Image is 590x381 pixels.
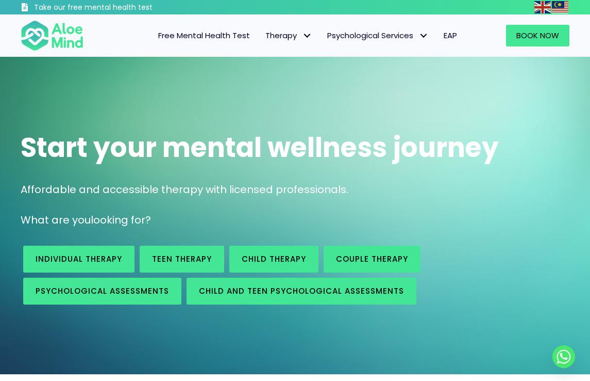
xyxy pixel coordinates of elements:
[319,25,436,46] a: Psychological ServicesPsychological Services: submenu
[150,25,258,46] a: Free Mental Health Test
[534,1,551,13] img: en
[552,1,568,13] img: ms
[265,30,312,41] span: Therapy
[327,30,428,41] span: Psychological Services
[91,213,151,227] span: looking for?
[258,25,319,46] a: TherapyTherapy: submenu
[21,3,191,14] a: Take our free mental health test
[152,253,212,264] span: Teen Therapy
[23,278,181,305] a: Psychological assessments
[299,28,314,43] span: Therapy: submenu
[187,278,416,305] a: Child and Teen Psychological assessments
[21,20,83,52] img: Aloe mind Logo
[23,246,134,273] a: Individual therapy
[336,253,408,264] span: Couple therapy
[516,30,559,41] span: Book Now
[34,3,191,13] h3: Take our free mental health test
[534,1,552,13] a: English
[21,129,499,166] span: Start your mental wellness journey
[21,213,91,227] span: What are you
[506,25,569,46] a: Book Now
[140,246,224,273] a: Teen Therapy
[36,253,122,264] span: Individual therapy
[94,25,465,46] nav: Menu
[242,253,306,264] span: Child Therapy
[444,30,457,41] span: EAP
[229,246,318,273] a: Child Therapy
[416,28,431,43] span: Psychological Services: submenu
[36,285,169,296] span: Psychological assessments
[21,182,569,197] p: Affordable and accessible therapy with licensed professionals.
[552,345,575,368] a: Whatsapp
[199,285,404,296] span: Child and Teen Psychological assessments
[158,30,250,41] span: Free Mental Health Test
[552,1,569,13] a: Malay
[324,246,420,273] a: Couple therapy
[436,25,465,46] a: EAP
